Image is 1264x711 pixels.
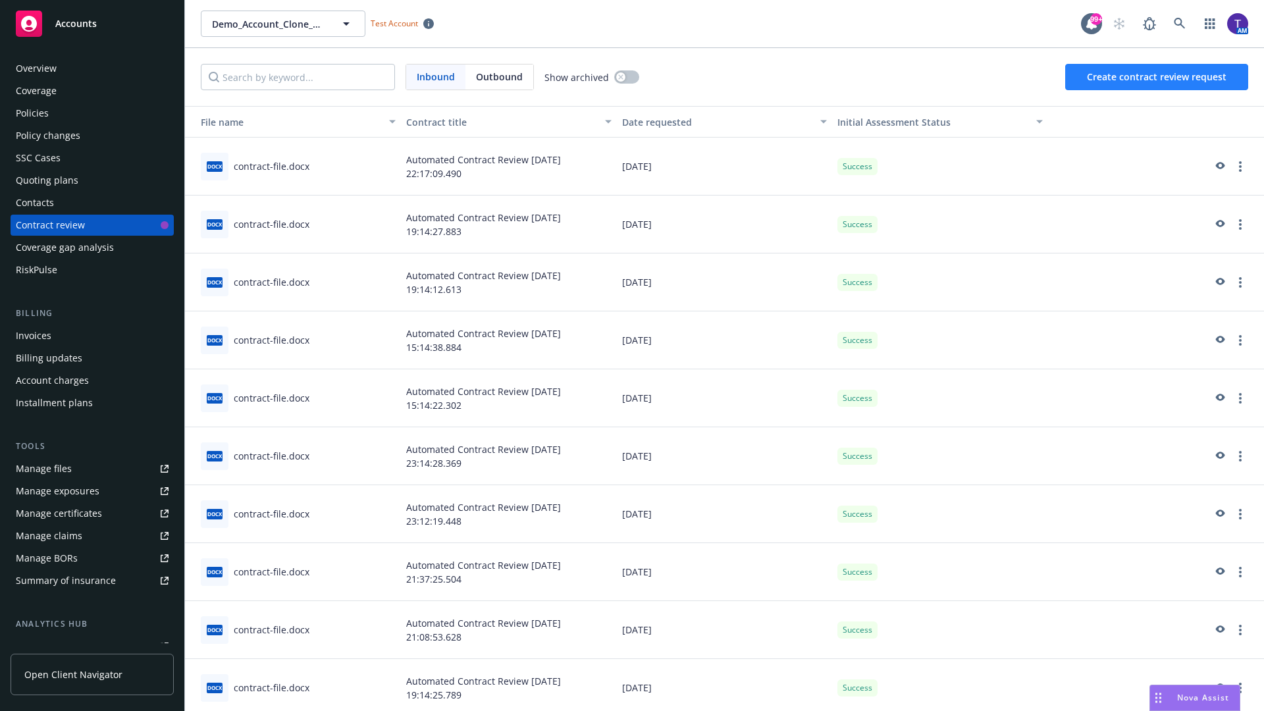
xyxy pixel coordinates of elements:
[843,682,872,694] span: Success
[11,458,174,479] a: Manage files
[837,116,951,128] span: Initial Assessment Status
[365,16,439,30] span: Test Account
[843,508,872,520] span: Success
[11,147,174,169] a: SSC Cases
[16,636,125,657] div: Loss summary generator
[1227,13,1248,34] img: photo
[55,18,97,29] span: Accounts
[201,64,395,90] input: Search by keyword...
[617,138,833,196] div: [DATE]
[617,106,833,138] button: Date requested
[406,65,465,90] span: Inbound
[11,215,174,236] a: Contract review
[16,458,72,479] div: Manage files
[16,503,102,524] div: Manage certificates
[207,277,223,287] span: docx
[1232,159,1248,174] a: more
[401,253,617,311] div: Automated Contract Review [DATE] 19:14:12.613
[11,192,174,213] a: Contacts
[401,601,617,659] div: Automated Contract Review [DATE] 21:08:53.628
[1211,332,1227,348] a: preview
[1232,448,1248,464] a: more
[16,392,93,413] div: Installment plans
[1087,70,1226,83] span: Create contract review request
[1149,685,1240,711] button: Nova Assist
[1177,692,1229,703] span: Nova Assist
[234,159,309,173] div: contract-file.docx
[11,481,174,502] a: Manage exposures
[843,624,872,636] span: Success
[1232,622,1248,638] a: more
[11,370,174,391] a: Account charges
[16,103,49,124] div: Policies
[371,18,418,29] span: Test Account
[207,451,223,461] span: docx
[11,170,174,191] a: Quoting plans
[1211,390,1227,406] a: preview
[617,601,833,659] div: [DATE]
[11,348,174,369] a: Billing updates
[16,548,78,569] div: Manage BORs
[234,275,309,289] div: contract-file.docx
[16,348,82,369] div: Billing updates
[234,681,309,695] div: contract-file.docx
[16,125,80,146] div: Policy changes
[617,543,833,601] div: [DATE]
[16,58,57,79] div: Overview
[401,369,617,427] div: Automated Contract Review [DATE] 15:14:22.302
[24,668,122,681] span: Open Client Navigator
[1211,275,1227,290] a: preview
[1065,64,1248,90] button: Create contract review request
[401,427,617,485] div: Automated Contract Review [DATE] 23:14:28.369
[16,80,57,101] div: Coverage
[207,335,223,345] span: docx
[843,334,872,346] span: Success
[207,567,223,577] span: docx
[843,219,872,230] span: Success
[465,65,533,90] span: Outbound
[1197,11,1223,37] a: Switch app
[1211,448,1227,464] a: preview
[1211,159,1227,174] a: preview
[837,115,1028,129] div: Toggle SortBy
[401,485,617,543] div: Automated Contract Review [DATE] 23:12:19.448
[201,11,365,37] button: Demo_Account_Clone_QA_CR_Tests_Prospect
[11,80,174,101] a: Coverage
[190,115,381,129] div: File name
[1136,11,1163,37] a: Report a Bug
[234,507,309,521] div: contract-file.docx
[843,450,872,462] span: Success
[16,215,85,236] div: Contract review
[406,115,597,129] div: Contract title
[11,525,174,546] a: Manage claims
[1232,332,1248,348] a: more
[417,70,455,84] span: Inbound
[843,276,872,288] span: Success
[16,370,89,391] div: Account charges
[544,70,609,84] span: Show archived
[11,618,174,631] div: Analytics hub
[234,623,309,637] div: contract-file.docx
[401,138,617,196] div: Automated Contract Review [DATE] 22:17:09.490
[1211,506,1227,522] a: preview
[11,570,174,591] a: Summary of insurance
[16,570,116,591] div: Summary of insurance
[234,391,309,405] div: contract-file.docx
[11,103,174,124] a: Policies
[234,565,309,579] div: contract-file.docx
[207,161,223,171] span: docx
[16,147,61,169] div: SSC Cases
[617,253,833,311] div: [DATE]
[207,509,223,519] span: docx
[16,525,82,546] div: Manage claims
[617,485,833,543] div: [DATE]
[16,325,51,346] div: Invoices
[11,440,174,453] div: Tools
[16,192,54,213] div: Contacts
[234,217,309,231] div: contract-file.docx
[16,259,57,280] div: RiskPulse
[1232,275,1248,290] a: more
[11,259,174,280] a: RiskPulse
[212,17,326,31] span: Demo_Account_Clone_QA_CR_Tests_Prospect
